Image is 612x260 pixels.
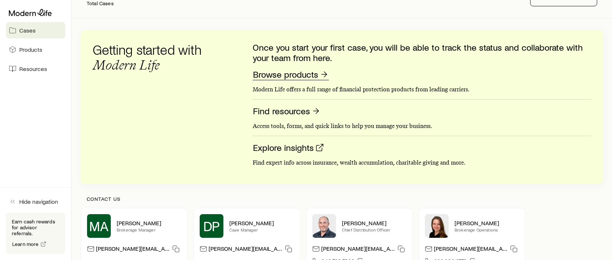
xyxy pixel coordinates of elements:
p: [PERSON_NAME] [342,219,406,227]
p: [PERSON_NAME][EMAIL_ADDRESS][PERSON_NAME][DOMAIN_NAME] [96,245,169,255]
p: [PERSON_NAME][EMAIL_ADDRESS][DOMAIN_NAME] [321,245,395,255]
p: Case Manager [229,227,294,233]
p: Contact us [87,196,597,202]
p: [PERSON_NAME][EMAIL_ADDRESS][DOMAIN_NAME] [209,245,282,255]
img: Dan Pierson [312,214,336,238]
span: Modern Life [93,57,160,73]
p: Find expert info across insurance, wealth accumulation, charitable giving and more. [253,159,591,166]
h3: Getting started with [93,42,211,72]
a: Resources [6,61,65,77]
span: Learn more [12,242,39,247]
span: MA [89,219,109,233]
span: Cases [19,27,36,34]
p: Total Cases [87,0,114,6]
p: Modern Life offers a full range of financial protection products from leading carriers. [253,86,591,93]
p: [PERSON_NAME] [117,219,181,227]
div: Earn cash rewards for advisor referrals.Learn more [6,213,65,254]
img: Ellen Wall [425,214,449,238]
p: Access tools, forms, and quick links to help you manage your business. [253,122,591,130]
p: Earn cash rewards for advisor referrals. [12,219,59,236]
a: Products [6,41,65,58]
span: DP [203,219,220,233]
a: Find resources [253,105,321,117]
p: Brokerage Operations [455,227,519,233]
p: Chief Distribution Officer [342,227,406,233]
p: [PERSON_NAME][EMAIL_ADDRESS][DOMAIN_NAME] [434,245,507,255]
p: [PERSON_NAME] [229,219,294,227]
a: Explore insights [253,142,325,153]
span: Hide navigation [19,198,58,205]
p: [PERSON_NAME] [455,219,519,227]
p: Once you start your first case, you will be able to track the status and collaborate with your te... [253,42,591,63]
a: Cases [6,22,65,38]
a: Browse products [253,69,329,80]
span: Resources [19,65,47,72]
span: Products [19,46,42,53]
button: Hide navigation [6,193,65,210]
p: Brokerage Manager [117,227,181,233]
